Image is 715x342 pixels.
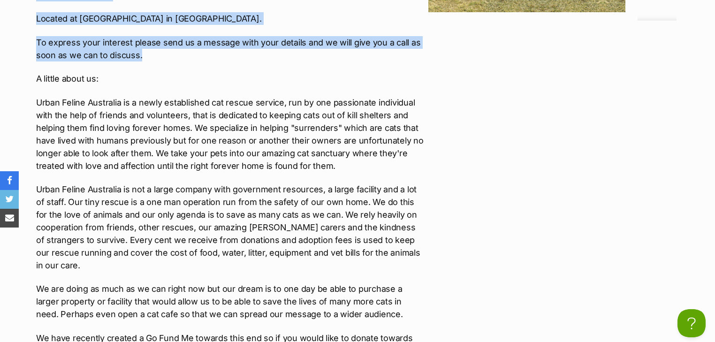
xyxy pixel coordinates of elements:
[36,96,424,172] p: Urban Feline Australia is a newly established cat rescue service, run by one passionate individua...
[36,12,424,25] p: Located at [GEOGRAPHIC_DATA] in [GEOGRAPHIC_DATA].
[36,36,424,61] p: To express your interest please send us a message with your details and we will give you a call a...
[36,282,424,320] p: We are doing as much as we can right now but our dream is to one day be able to purchase a larger...
[36,72,424,85] p: A little about us:
[677,309,706,337] iframe: Help Scout Beacon - Open
[36,183,424,272] p: Urban Feline Australia is not a large company with government resources, a large facility and a l...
